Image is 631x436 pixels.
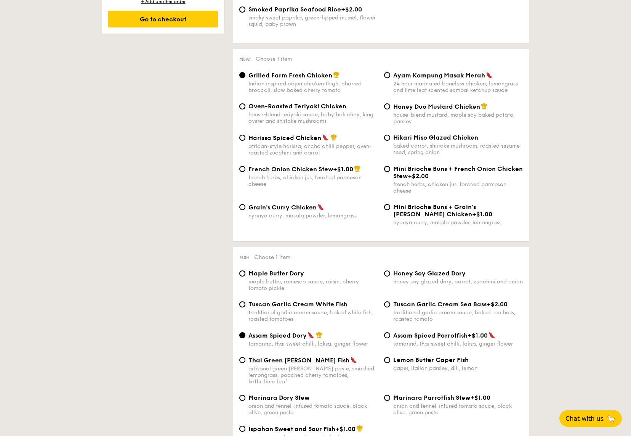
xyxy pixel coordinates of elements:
div: Go to checkout [108,11,218,27]
img: icon-spicy.37a8142b.svg [350,356,357,363]
span: +$2.00 [487,301,508,308]
div: french herbs, chicken jus, torched parmesan cheese [393,181,523,194]
span: Lemon Butter Caper Fish [393,356,469,364]
span: Grain's Curry Chicken [248,204,317,211]
div: 24 hour marinated boneless chicken, lemongrass and lime leaf scented sambal ketchup sauce [393,80,523,93]
input: Smoked Paprika Seafood Rice+$2.00smoky sweet paprika, green-lipped mussel, flower squid, baby prawn [239,6,245,13]
span: +$2.00 [341,6,362,13]
input: Ispahan Sweet and Sour Fish+$1.00rose essence, honey pineapple, lychee [239,426,245,432]
div: baked carrot, shiitake mushroom, roasted sesame seed, spring onion [393,143,523,156]
input: Honey Duo Mustard Chickenhouse-blend mustard, maple soy baked potato, parsley [384,103,390,109]
img: icon-spicy.37a8142b.svg [317,203,324,210]
span: Ispahan Sweet and Sour Fish [248,425,335,433]
span: Maple Butter Dory [248,270,304,277]
input: Assam Spiced Dorytamarind, thai sweet chilli, laksa, ginger flower [239,332,245,338]
span: Thai Green [PERSON_NAME] Fish [248,357,349,364]
img: icon-spicy.37a8142b.svg [322,134,329,141]
input: Oven-Roasted Teriyaki Chickenhouse-blend teriyaki sauce, baby bok choy, king oyster and shiitake ... [239,103,245,109]
div: Indian inspired cajun chicken thigh, charred broccoli, slow baked cherry tomato [248,80,378,93]
div: smoky sweet paprika, green-lipped mussel, flower squid, baby prawn [248,14,378,27]
div: traditional garlic cream sauce, baked white fish, roasted tomatoes [248,309,378,322]
input: Hikari Miso Glazed Chickenbaked carrot, shiitake mushroom, roasted sesame seed, spring onion [384,135,390,141]
span: Meat [239,56,251,62]
span: Assam Spiced Parrotfish [393,332,468,339]
span: +$1.00 [335,425,356,433]
input: Grilled Farm Fresh ChickenIndian inspired cajun chicken thigh, charred broccoli, slow baked cherr... [239,72,245,78]
img: icon-chef-hat.a58ddaea.svg [354,165,361,172]
span: Ayam Kampung Masak Merah [393,72,485,79]
input: Assam Spiced Parrotfish+$1.00tamarind, thai sweet chilli, laksa, ginger flower [384,332,390,338]
span: 🦙 [607,414,616,423]
input: Mini Brioche Buns + Grain's [PERSON_NAME] Chicken+$1.00nyonya curry, masala powder, lemongrass [384,204,390,210]
img: icon-chef-hat.a58ddaea.svg [316,331,323,338]
img: icon-spicy.37a8142b.svg [488,331,495,338]
span: +$1.00 [468,332,488,339]
span: +$1.00 [333,166,353,173]
input: Mini Brioche Buns + French Onion Chicken Stew+$2.00french herbs, chicken jus, torched parmesan ch... [384,166,390,172]
input: Marinara Dory Stewonion and fennel-infused tomato sauce, black olive, green pesto [239,395,245,401]
span: +$1.00 [472,211,492,218]
div: house-blend teriyaki sauce, baby bok choy, king oyster and shiitake mushrooms [248,111,378,124]
span: Harissa Spiced Chicken [248,134,321,142]
span: +$1.00 [470,394,490,401]
div: nyonya curry, masala powder, lemongrass [248,212,378,219]
div: nyonya curry, masala powder, lemongrass [393,219,523,226]
span: Mini Brioche Buns + French Onion Chicken Stew [393,165,523,180]
input: Tuscan Garlic Cream Sea Bass+$2.00traditional garlic cream sauce, baked sea bass, roasted tomato [384,301,390,307]
span: Tuscan Garlic Cream White Fish [248,301,348,308]
button: Chat with us🦙 [559,410,622,427]
span: Tuscan Garlic Cream Sea Bass [393,301,487,308]
span: Marinara Parrotfish Stew [393,394,470,401]
img: icon-chef-hat.a58ddaea.svg [481,103,488,109]
span: Honey Duo Mustard Chicken [393,103,480,110]
div: onion and fennel-infused tomato sauce, black olive, green pesto [393,403,523,416]
input: Thai Green [PERSON_NAME] Fishartisanal green [PERSON_NAME] paste, smashed lemongrass, poached che... [239,357,245,363]
img: icon-chef-hat.a58ddaea.svg [330,134,337,141]
div: onion and fennel-infused tomato sauce, black olive, green pesto [248,403,378,416]
span: French Onion Chicken Stew [248,166,333,173]
div: artisanal green [PERSON_NAME] paste, smashed lemongrass, poached cherry tomatoes, kaffir lime leaf [248,365,378,385]
img: icon-spicy.37a8142b.svg [307,331,314,338]
div: house-blend mustard, maple soy baked potato, parsley [393,112,523,125]
span: Oven-Roasted Teriyaki Chicken [248,103,346,110]
img: icon-chef-hat.a58ddaea.svg [356,425,363,432]
input: Harissa Spiced Chickenafrican-style harissa, ancho chilli pepper, oven-roasted zucchini and carrot [239,135,245,141]
div: traditional garlic cream sauce, baked sea bass, roasted tomato [393,309,523,322]
input: Tuscan Garlic Cream White Fishtraditional garlic cream sauce, baked white fish, roasted tomatoes [239,301,245,307]
input: French Onion Chicken Stew+$1.00french herbs, chicken jus, torched parmesan cheese [239,166,245,172]
span: Choose 1 item [254,254,290,261]
span: Chat with us [565,415,604,422]
span: Assam Spiced Dory [248,332,307,339]
div: african-style harissa, ancho chilli pepper, oven-roasted zucchini and carrot [248,143,378,156]
input: Ayam Kampung Masak Merah24 hour marinated boneless chicken, lemongrass and lime leaf scented samb... [384,72,390,78]
img: icon-chef-hat.a58ddaea.svg [333,71,340,78]
div: honey soy glazed dory, carrot, zucchini and onion [393,278,523,285]
div: tamarind, thai sweet chilli, laksa, ginger flower [393,341,523,347]
div: caper, italian parsley, dill, lemon [393,365,523,372]
div: tamarind, thai sweet chilli, laksa, ginger flower [248,341,378,347]
span: Mini Brioche Buns + Grain's [PERSON_NAME] Chicken [393,203,476,218]
span: Choose 1 item [256,56,292,62]
span: Honey Soy Glazed Dory [393,270,466,277]
div: french herbs, chicken jus, torched parmesan cheese [248,174,378,187]
input: Marinara Parrotfish Stew+$1.00onion and fennel-infused tomato sauce, black olive, green pesto [384,395,390,401]
span: Fish [239,255,250,260]
span: Hikari Miso Glazed Chicken [393,134,478,141]
input: Lemon Butter Caper Fishcaper, italian parsley, dill, lemon [384,357,390,363]
span: Smoked Paprika Seafood Rice [248,6,341,13]
span: Grilled Farm Fresh Chicken [248,72,332,79]
span: +$2.00 [408,172,429,180]
input: Grain's Curry Chickennyonya curry, masala powder, lemongrass [239,204,245,210]
input: Maple Butter Dorymaple butter, romesco sauce, raisin, cherry tomato pickle [239,270,245,277]
div: maple butter, romesco sauce, raisin, cherry tomato pickle [248,278,378,291]
img: icon-spicy.37a8142b.svg [486,71,493,78]
span: Marinara Dory Stew [248,394,309,401]
input: Honey Soy Glazed Doryhoney soy glazed dory, carrot, zucchini and onion [384,270,390,277]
